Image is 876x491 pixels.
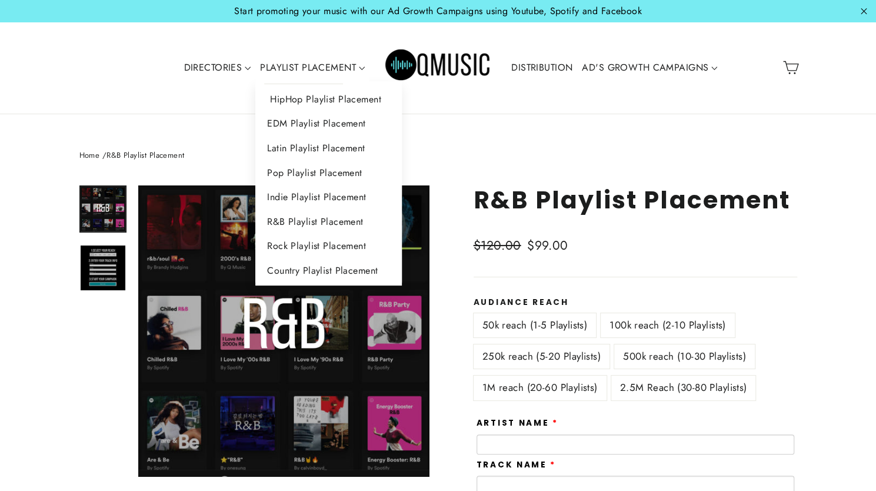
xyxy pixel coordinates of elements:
[255,210,402,234] a: R&B Playlist Placement
[474,376,607,400] label: 1M reach (20-60 Playlists)
[255,111,402,136] a: EDM Playlist Placement
[611,376,756,400] label: 2.5M Reach (30-80 Playlists)
[477,460,556,470] label: Track Name
[102,150,106,161] span: /
[507,54,577,81] a: DISTRIBUTION
[79,150,797,162] nav: breadcrumbs
[255,54,369,81] a: PLAYLIST PLACEMENT
[79,150,100,161] a: Home
[527,237,568,254] span: $99.00
[81,245,125,290] img: R&B Playlist Placement
[385,41,491,94] img: Q Music Promotions
[474,298,797,307] label: Audiance Reach
[255,136,402,161] a: Latin Playlist Placement
[474,344,609,369] label: 250k reach (5-20 Playlists)
[601,313,734,337] label: 100k reach (2-10 Playlists)
[255,87,402,112] a: HipHop Playlist Placement
[474,237,521,254] span: $120.00
[255,234,402,258] a: Rock Playlist Placement
[255,161,402,185] a: Pop Playlist Placement
[255,258,402,283] a: Country Playlist Placement
[474,313,597,337] label: 50k reach (1-5 Playlists)
[179,54,256,81] a: DIRECTORIES
[142,34,734,102] div: Primary
[577,54,722,81] a: AD'S GROWTH CAMPAIGNS
[477,419,558,428] label: Artist Name
[81,187,125,231] img: R&B Playlist Placement
[255,185,402,210] a: Indie Playlist Placement
[474,185,797,214] h1: R&B Playlist Placement
[614,344,755,369] label: 500k reach (10-30 Playlists)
